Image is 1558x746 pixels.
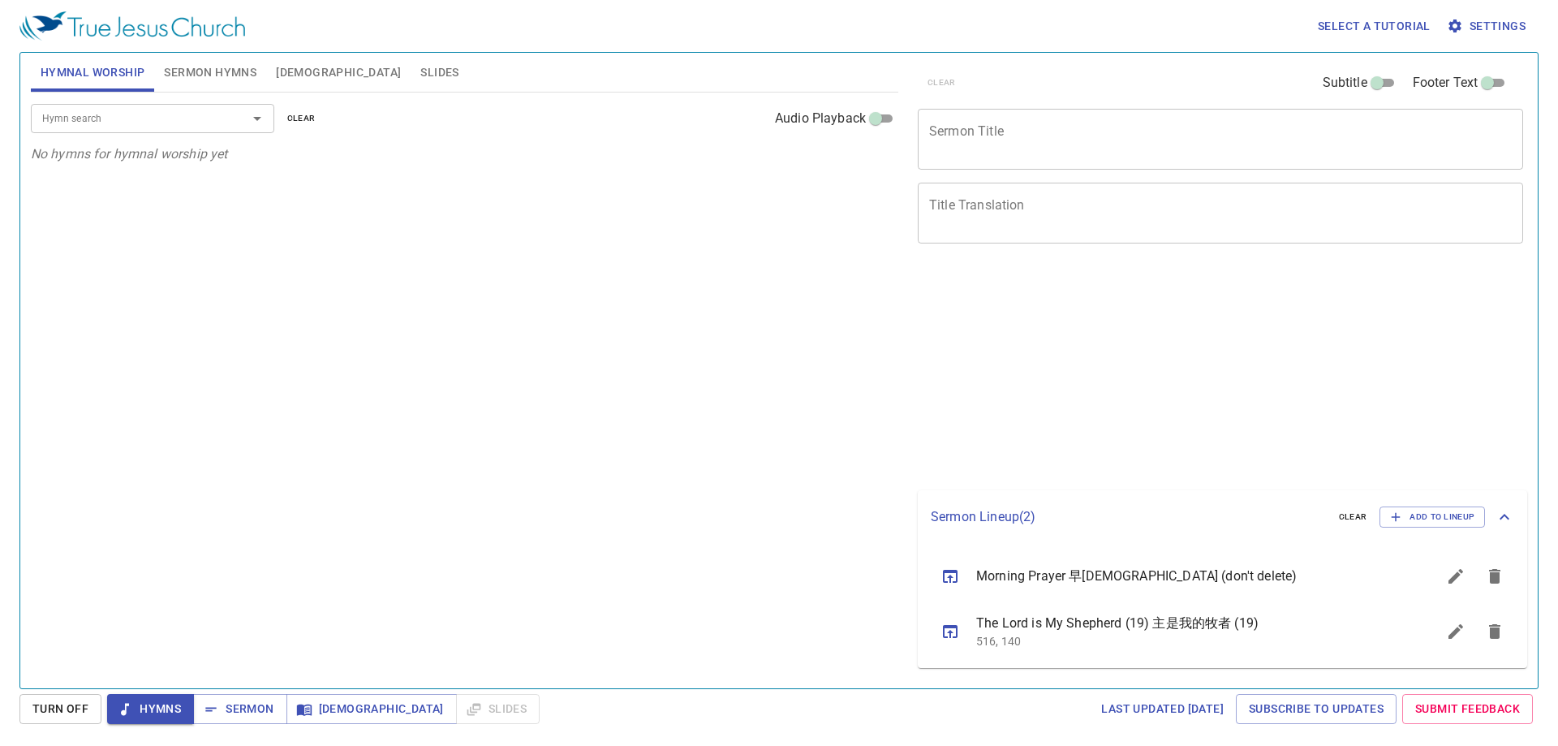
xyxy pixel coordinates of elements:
button: Add to Lineup [1379,507,1485,528]
span: Audio Playback [775,109,866,128]
img: True Jesus Church [19,11,245,41]
button: Hymns [107,694,194,724]
span: Hymns [120,699,181,719]
iframe: from-child [911,261,1404,485]
span: Select a tutorial [1318,16,1431,37]
span: clear [1339,510,1367,524]
span: Submit Feedback [1415,699,1520,719]
span: The Lord is My Shepherd (19) 主是我的牧者 (19) [976,614,1397,633]
button: Settings [1444,11,1532,41]
span: Subscribe to Updates [1249,699,1384,719]
i: No hymns for hymnal worship yet [31,146,228,162]
button: Turn Off [19,694,101,724]
span: Turn Off [32,699,88,719]
span: Slides [420,63,458,83]
div: Sermon Lineup(2)clearAdd to Lineup [918,490,1527,544]
span: Sermon Hymns [164,63,256,83]
button: clear [278,109,325,128]
button: [DEMOGRAPHIC_DATA] [286,694,457,724]
p: 516, 140 [976,633,1397,649]
span: Subtitle [1323,73,1367,93]
a: Subscribe to Updates [1236,694,1397,724]
p: Sermon Lineup ( 2 ) [931,507,1326,527]
span: [DEMOGRAPHIC_DATA] [276,63,401,83]
span: Morning Prayer 早[DEMOGRAPHIC_DATA] (don't delete) [976,567,1397,586]
button: clear [1329,507,1377,527]
span: Add to Lineup [1390,510,1474,524]
span: clear [287,111,316,126]
button: Sermon [193,694,286,724]
ul: sermon lineup list [918,544,1527,667]
span: Footer Text [1413,73,1478,93]
a: Submit Feedback [1402,694,1533,724]
a: Last updated [DATE] [1095,694,1230,724]
button: Open [246,107,269,130]
span: Settings [1450,16,1526,37]
span: Last updated [DATE] [1101,699,1224,719]
span: Hymnal Worship [41,63,145,83]
span: Sermon [206,699,273,719]
span: [DEMOGRAPHIC_DATA] [299,699,444,719]
button: Select a tutorial [1311,11,1437,41]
